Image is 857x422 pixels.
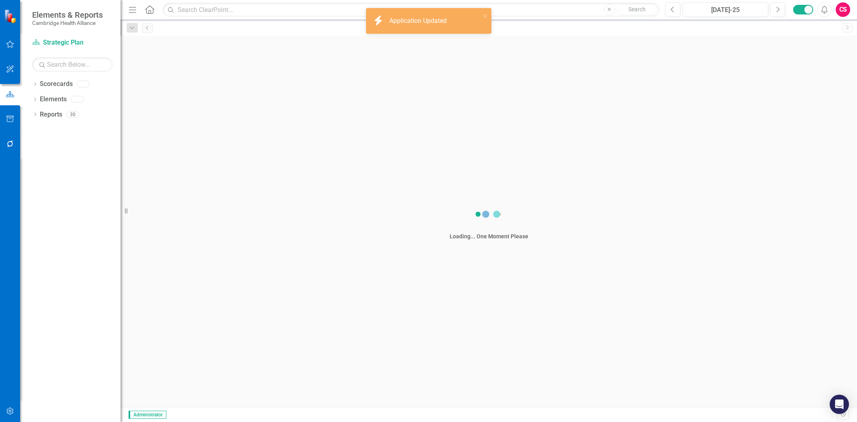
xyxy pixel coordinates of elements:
[32,20,103,26] small: Cambridge Health Alliance
[628,6,646,12] span: Search
[32,10,103,20] span: Elements & Reports
[32,38,112,47] a: Strategic Plan
[617,4,657,15] button: Search
[450,232,528,240] div: Loading... One Moment Please
[389,16,449,26] div: Application Updated
[32,57,112,72] input: Search Below...
[40,110,62,119] a: Reports
[685,5,765,15] div: [DATE]-25
[129,411,166,419] span: Administrator
[163,3,659,17] input: Search ClearPoint...
[683,2,768,17] button: [DATE]-25
[40,95,67,104] a: Elements
[483,11,488,20] button: close
[836,2,850,17] button: CS
[40,80,73,89] a: Scorecards
[830,395,849,414] div: Open Intercom Messenger
[66,111,79,118] div: 30
[4,9,18,23] img: ClearPoint Strategy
